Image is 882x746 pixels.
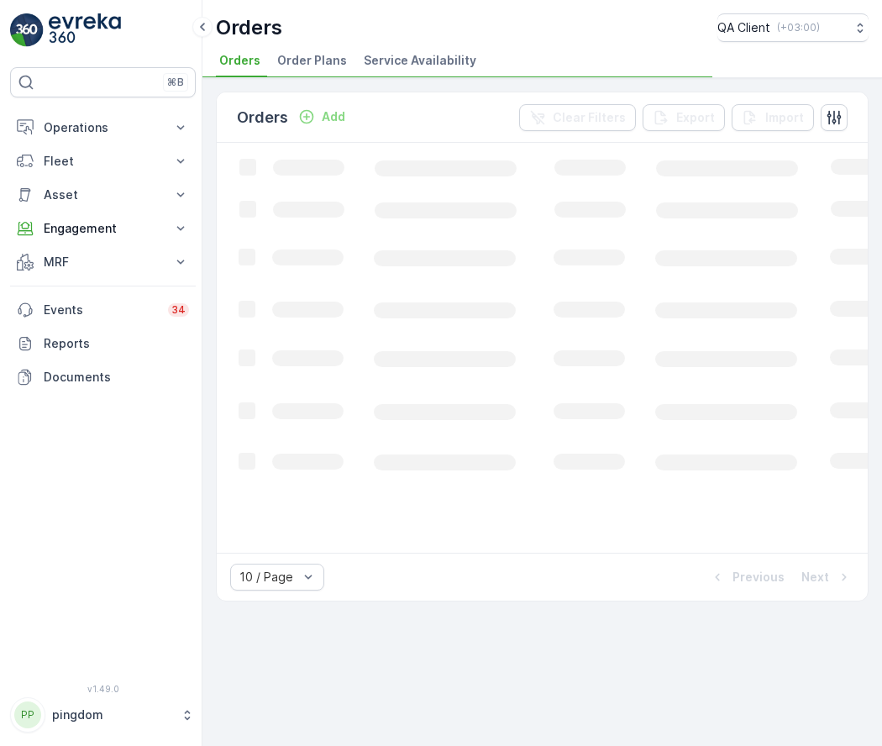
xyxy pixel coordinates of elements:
[277,52,347,69] span: Order Plans
[553,109,626,126] p: Clear Filters
[10,245,196,279] button: MRF
[44,369,189,386] p: Documents
[44,186,162,203] p: Asset
[10,111,196,144] button: Operations
[167,76,184,89] p: ⌘B
[322,108,345,125] p: Add
[52,707,172,723] p: pingdom
[14,701,41,728] div: PP
[49,13,121,47] img: logo_light-DOdMpM7g.png
[219,52,260,69] span: Orders
[10,144,196,178] button: Fleet
[801,569,829,586] p: Next
[10,13,44,47] img: logo
[44,220,162,237] p: Engagement
[10,178,196,212] button: Asset
[291,107,352,127] button: Add
[732,569,785,586] p: Previous
[717,19,770,36] p: QA Client
[765,109,804,126] p: Import
[44,153,162,170] p: Fleet
[10,327,196,360] a: Reports
[10,293,196,327] a: Events34
[10,697,196,733] button: PPpingdom
[707,567,786,587] button: Previous
[171,303,186,317] p: 34
[643,104,725,131] button: Export
[732,104,814,131] button: Import
[10,360,196,394] a: Documents
[237,106,288,129] p: Orders
[676,109,715,126] p: Export
[216,14,282,41] p: Orders
[800,567,854,587] button: Next
[717,13,869,42] button: QA Client(+03:00)
[44,254,162,271] p: MRF
[44,335,189,352] p: Reports
[44,302,158,318] p: Events
[519,104,636,131] button: Clear Filters
[364,52,476,69] span: Service Availability
[10,684,196,694] span: v 1.49.0
[10,212,196,245] button: Engagement
[777,21,820,34] p: ( +03:00 )
[44,119,162,136] p: Operations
